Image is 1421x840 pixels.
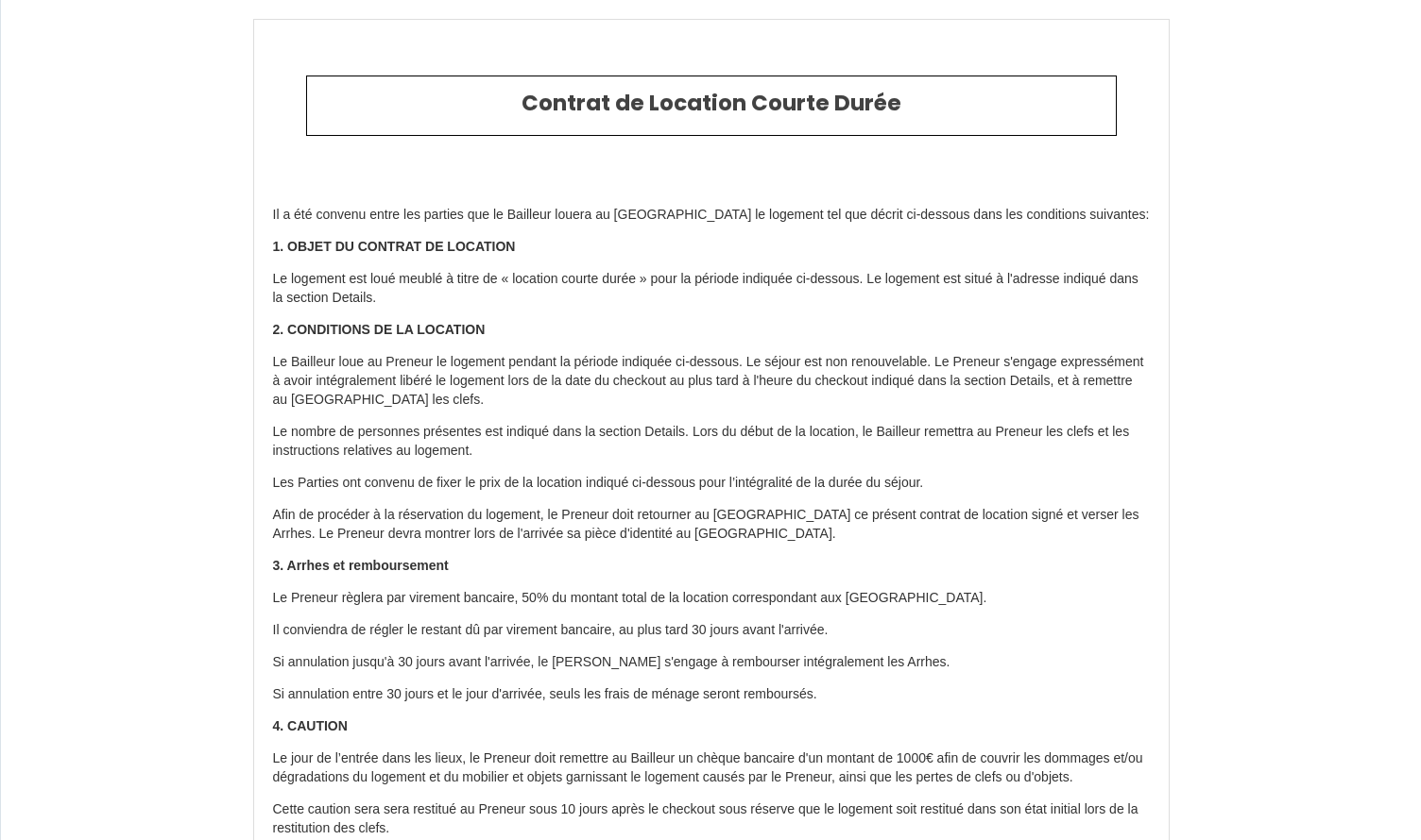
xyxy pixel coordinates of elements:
strong: 1. OBJET DU CONTRAT DE LOCATION [273,239,516,254]
p: Afin de procéder à la réservation du logement, le Preneur doit retourner au [GEOGRAPHIC_DATA] ce ... [273,506,1150,544]
p: Si annulation entre 30 jours et le jour d'arrivée, seuls les frais de ménage seront remboursés. [273,685,1150,704]
p: Cette caution sera sera restitué au Preneur sous 10 jours après le checkout sous réserve que le l... [273,800,1150,838]
strong: 3. Arrhes et remboursement [273,558,449,573]
p: Le nombre de personnes présentes est indiqué dans la section Details. Lors du début de la locatio... [273,423,1150,461]
strong: 4. CAUTION [273,718,348,733]
p: Le Preneur règlera par virement bancaire, 50% du montant total de la location correspondant aux [... [273,589,1150,608]
p: Les Parties ont convenu de fixer le prix de la location indiqué ci-dessous pour l’intégralité de ... [273,474,1150,493]
p: Le logement est loué meublé à titre de « location courte durée » pour la période indiquée ci-dess... [273,270,1150,308]
p: Le Bailleur loue au Preneur le logement pendant la période indiquée ci-dessous. Le séjour est non... [273,353,1150,410]
p: Il conviendra de régler le restant dû par virement bancaire, au plus tard 30 jours avant l'arrivée. [273,621,1150,640]
strong: 2. CONDITIONS DE LA LOCATION [273,322,486,337]
p: Le jour de l’entrée dans les lieux, le Preneur doit remettre au Bailleur un chèque bancaire d'un ... [273,749,1150,787]
h2: Contrat de Location Courte Durée [321,91,1102,117]
p: Il a été convenu entre les parties que le Bailleur louera au [GEOGRAPHIC_DATA] le logement tel qu... [273,206,1150,225]
p: Si annulation jusqu'à 30 jours avant l'arrivée, le [PERSON_NAME] s'engage à rembourser intégralem... [273,653,1150,672]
